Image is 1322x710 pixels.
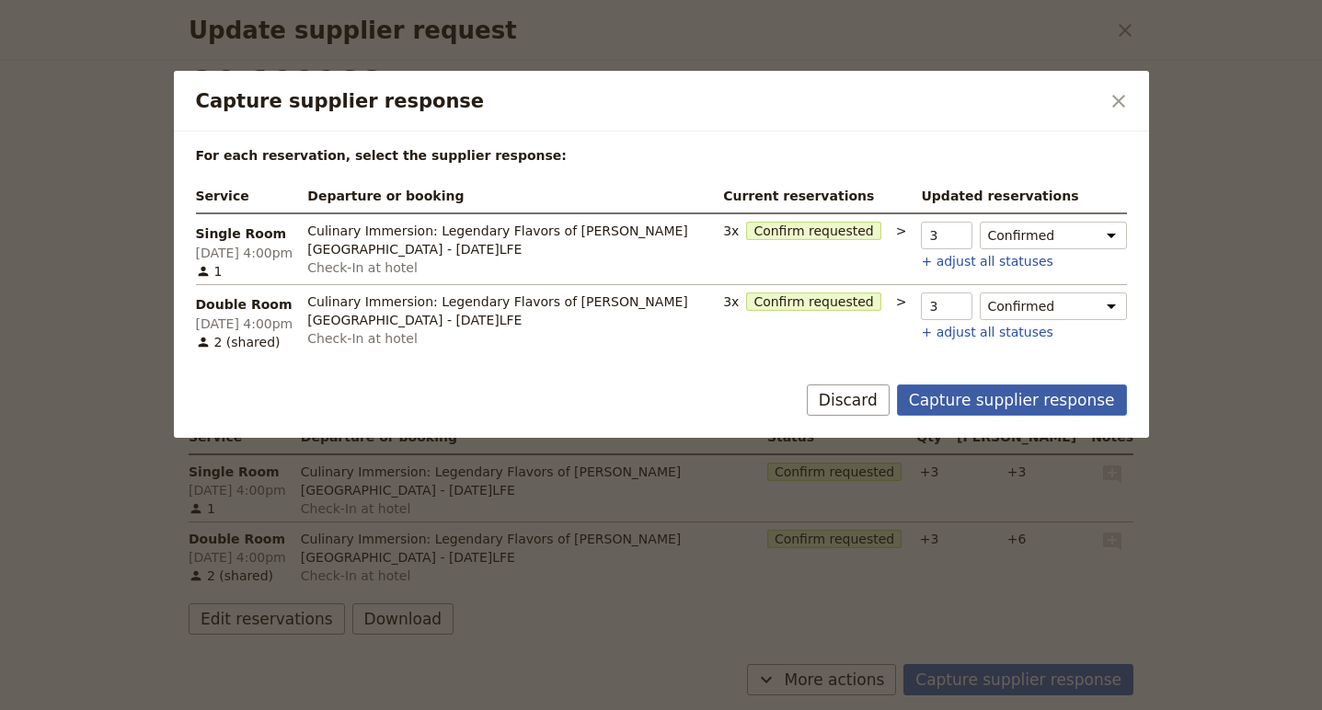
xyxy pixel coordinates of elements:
div: Check-In at hotel [307,329,708,348]
span: 1 [196,262,293,281]
div: Culinary Immersion: Legendary Flavors of [PERSON_NAME][GEOGRAPHIC_DATA] - [DATE]LFE [307,222,708,258]
button: Discard [807,384,890,416]
button: + adjust all statuses [921,252,1052,270]
span: Confirm requested [746,222,880,240]
button: Capture supplier response [897,384,1127,416]
p: For each reservation, select the supplier response: [196,146,567,165]
span: [DATE] 4:00pm [196,244,293,262]
div: Check-In at hotel [307,258,708,277]
span: 3 x [723,292,739,311]
span: 2 (shared) [196,333,293,351]
button: Close dialog [1103,86,1134,117]
span: Single Room [196,226,287,241]
div: > [896,292,907,311]
th: Departure or booking [300,179,716,213]
h2: Capture supplier response [196,87,1099,115]
th: Current reservations [716,179,889,213]
th: Service [196,179,301,213]
span: 3 x [723,222,739,240]
span: Confirm requested [746,292,880,311]
input: — [921,222,971,249]
div: > [896,222,907,240]
span: Double Room [196,297,293,312]
input: — [921,292,971,320]
th: Updated reservations [914,179,1126,213]
span: [DATE] 4:00pm [196,315,293,333]
button: + adjust all statuses [921,323,1052,341]
div: Culinary Immersion: Legendary Flavors of [PERSON_NAME][GEOGRAPHIC_DATA] - [DATE]LFE [307,292,708,329]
